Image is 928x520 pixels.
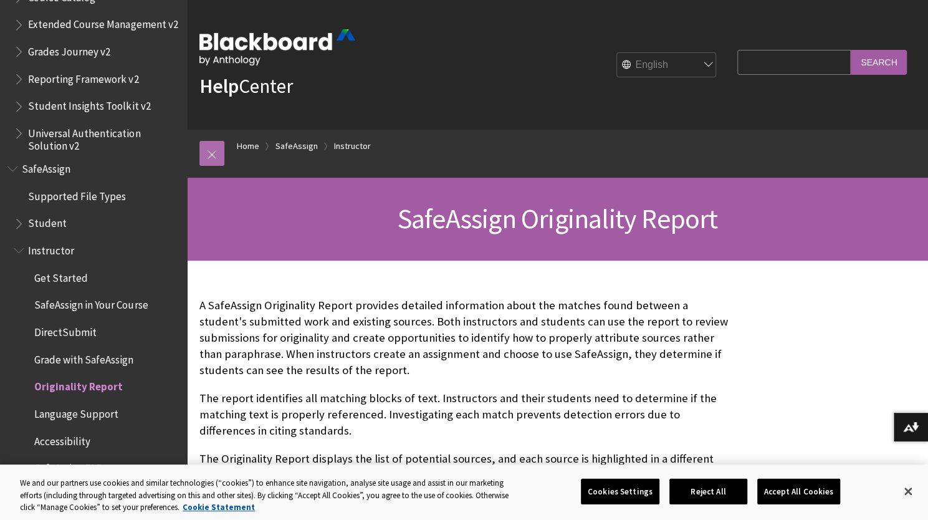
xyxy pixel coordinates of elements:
p: A SafeAssign Originality Report provides detailed information about the matches found between a s... [199,297,731,379]
strong: Help [199,74,239,99]
a: More information about your privacy, opens in a new tab [183,502,255,513]
p: The report identifies all matching blocks of text. Instructors and their students need to determi... [199,390,731,440]
button: Cookies Settings [581,478,659,504]
nav: Book outline for Blackboard SafeAssign [7,158,179,506]
span: Grade with SafeAssign [34,349,133,366]
span: Student [28,213,67,230]
span: Reporting Framework v2 [28,69,138,85]
span: Universal Authentication Solution v2 [28,123,178,152]
span: SafeAssign in Your Course [34,295,148,312]
span: Accessibility [34,431,90,448]
span: Extended Course Management v2 [28,14,178,31]
input: Search [851,50,907,74]
button: Accept All Cookies [757,478,840,504]
img: Blackboard by Anthology [199,29,355,65]
div: We and our partners use cookies and similar technologies (“cookies”) to enhance site navigation, ... [20,477,510,514]
span: Supported File Types [28,186,126,203]
select: Site Language Selector [617,53,717,78]
span: Get Started [34,267,88,284]
a: Home [237,138,259,154]
span: Student Insights Toolkit v2 [28,96,150,113]
span: SafeAssign FAQs [34,458,107,475]
span: Instructor [28,240,74,257]
a: HelpCenter [199,74,293,99]
span: Grades Journey v2 [28,41,110,58]
p: The Originality Report displays the list of potential sources, and each source is highlighted in ... [199,451,731,483]
button: Reject All [669,478,747,504]
span: Language Support [34,403,118,420]
a: Instructor [334,138,371,154]
a: SafeAssign [275,138,318,154]
span: Originality Report [34,377,123,393]
span: SafeAssign [22,158,70,175]
span: SafeAssign Originality Report [398,201,718,236]
span: DirectSubmit [34,322,97,339]
button: Close [894,478,922,505]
